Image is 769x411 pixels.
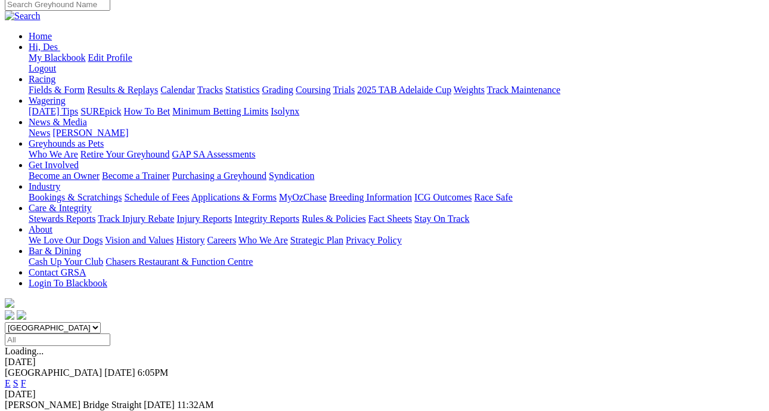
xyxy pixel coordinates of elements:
[269,171,314,181] a: Syndication
[29,278,107,288] a: Login To Blackbook
[29,149,78,159] a: Who We Are
[5,378,11,388] a: E
[29,149,764,160] div: Greyhounds as Pets
[138,367,169,378] span: 6:05PM
[29,117,87,127] a: News & Media
[414,214,469,224] a: Stay On Track
[279,192,327,202] a: MyOzChase
[346,235,402,245] a: Privacy Policy
[176,235,204,245] a: History
[172,106,268,116] a: Minimum Betting Limits
[52,128,128,138] a: [PERSON_NAME]
[29,181,60,191] a: Industry
[29,246,81,256] a: Bar & Dining
[124,106,170,116] a: How To Bet
[5,333,110,346] input: Select date
[191,192,277,202] a: Applications & Forms
[414,192,472,202] a: ICG Outcomes
[160,85,195,95] a: Calendar
[29,63,56,73] a: Logout
[5,346,44,356] span: Loading...
[172,149,256,159] a: GAP SA Assessments
[234,214,299,224] a: Integrity Reports
[29,257,764,267] div: Bar & Dining
[29,267,86,277] a: Contact GRSA
[80,149,170,159] a: Retire Your Greyhound
[29,192,764,203] div: Industry
[5,400,141,410] span: [PERSON_NAME] Bridge Straight
[13,378,18,388] a: S
[21,378,26,388] a: F
[102,171,170,181] a: Become a Trainer
[5,367,102,378] span: [GEOGRAPHIC_DATA]
[17,310,26,320] img: twitter.svg
[29,128,764,138] div: News & Media
[29,42,60,52] a: Hi, Des
[29,138,104,149] a: Greyhounds as Pets
[29,85,764,95] div: Racing
[29,192,122,202] a: Bookings & Scratchings
[302,214,366,224] a: Rules & Policies
[29,42,58,52] span: Hi, Des
[29,160,79,170] a: Get Involved
[333,85,355,95] a: Trials
[29,95,66,106] a: Wagering
[29,52,86,63] a: My Blackbook
[5,298,14,308] img: logo-grsa-white.png
[262,85,293,95] a: Grading
[296,85,331,95] a: Coursing
[176,214,232,224] a: Injury Reports
[29,214,764,224] div: Care & Integrity
[329,192,412,202] a: Breeding Information
[29,235,103,245] a: We Love Our Dogs
[98,214,174,224] a: Track Injury Rebate
[5,11,41,21] img: Search
[454,85,485,95] a: Weights
[290,235,343,245] a: Strategic Plan
[487,85,560,95] a: Track Maintenance
[29,171,100,181] a: Become an Owner
[29,171,764,181] div: Get Involved
[105,235,173,245] a: Vision and Values
[5,357,764,367] div: [DATE]
[29,203,92,213] a: Care & Integrity
[29,31,52,41] a: Home
[29,235,764,246] div: About
[177,400,214,410] span: 11:32AM
[238,235,288,245] a: Who We Are
[144,400,175,410] span: [DATE]
[29,224,52,234] a: About
[197,85,223,95] a: Tracks
[225,85,260,95] a: Statistics
[106,257,253,267] a: Chasers Restaurant & Function Centre
[474,192,512,202] a: Race Safe
[5,389,764,400] div: [DATE]
[124,192,189,202] a: Schedule of Fees
[29,106,764,117] div: Wagering
[29,52,764,74] div: Hi, Des
[207,235,236,245] a: Careers
[29,106,78,116] a: [DATE] Tips
[5,310,14,320] img: facebook.svg
[357,85,451,95] a: 2025 TAB Adelaide Cup
[271,106,299,116] a: Isolynx
[87,85,158,95] a: Results & Replays
[88,52,132,63] a: Edit Profile
[172,171,266,181] a: Purchasing a Greyhound
[29,74,55,84] a: Racing
[80,106,121,116] a: SUREpick
[29,214,95,224] a: Stewards Reports
[29,128,50,138] a: News
[368,214,412,224] a: Fact Sheets
[104,367,135,378] span: [DATE]
[29,85,85,95] a: Fields & Form
[29,257,103,267] a: Cash Up Your Club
